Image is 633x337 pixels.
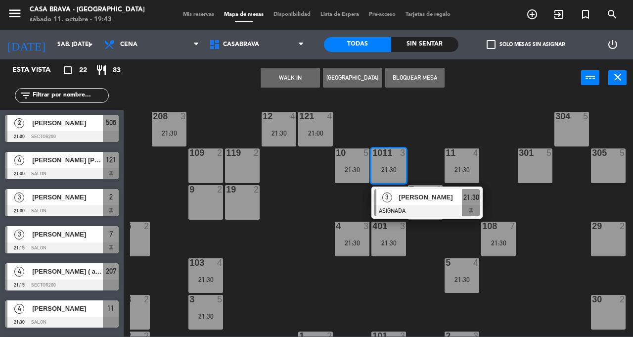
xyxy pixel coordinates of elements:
i: power_settings_new [607,39,619,50]
div: 3 [181,112,186,121]
span: check_box_outline_blank [487,40,496,49]
i: menu [7,6,22,21]
div: Todas [324,37,391,52]
span: 3 [382,193,392,202]
input: Filtrar por nombre... [32,90,108,101]
i: search [606,8,618,20]
div: 4 [290,112,296,121]
div: 121 [299,112,300,121]
div: 4 [473,258,479,267]
span: Cena [120,41,137,48]
div: 5 [620,148,626,157]
span: 3 [14,193,24,202]
div: 2 [217,185,223,194]
span: [PERSON_NAME] ( amiga majo) [32,266,103,277]
i: power_input [585,71,596,83]
span: 22 [79,65,87,76]
div: 2 [620,222,626,231]
i: exit_to_app [553,8,565,20]
span: Disponibilidad [269,12,316,17]
i: add_circle_outline [526,8,538,20]
span: 4 [14,304,24,314]
div: 5 [546,148,552,157]
div: 9 [189,185,190,194]
div: 109 [189,148,190,157]
div: 3 [363,222,369,231]
div: 21:30 [335,166,369,173]
span: 121 [106,154,116,166]
div: 2 [217,148,223,157]
i: close [612,71,624,83]
span: 3 [14,230,24,240]
div: 4 [327,112,333,121]
span: [PERSON_NAME] [32,303,103,314]
span: [PERSON_NAME] [32,118,103,128]
div: 2 [254,148,260,157]
i: arrow_drop_down [85,39,96,50]
label: Solo mesas sin asignar [487,40,565,49]
div: 21:30 [371,166,406,173]
div: 4 [473,148,479,157]
div: 7 [510,222,516,231]
span: Mis reservas [178,12,219,17]
div: 21:30 [481,240,516,246]
div: Casa Brava - [GEOGRAPHIC_DATA] [30,5,145,15]
div: 1011 [372,148,373,157]
div: 4 [217,258,223,267]
div: Esta vista [5,64,71,76]
i: restaurant [95,64,107,76]
span: 4 [14,155,24,165]
span: [PERSON_NAME] [PERSON_NAME] [32,155,103,165]
div: 304 [555,112,556,121]
button: menu [7,6,22,24]
div: 3 [400,222,406,231]
div: 5 [363,148,369,157]
div: 21:30 [262,130,296,137]
span: 4 [14,267,24,277]
span: 506 [106,117,116,129]
div: 2 [620,295,626,304]
i: turned_in_not [580,8,591,20]
div: 3 [189,295,190,304]
div: 21:30 [152,130,186,137]
button: [GEOGRAPHIC_DATA] [323,68,382,88]
i: crop_square [62,64,74,76]
div: 21:00 [298,130,333,137]
span: Tarjetas de regalo [401,12,455,17]
span: 83 [113,65,121,76]
div: 21:30 [188,313,223,320]
span: Mapa de mesas [219,12,269,17]
span: Pre-acceso [364,12,401,17]
span: [PERSON_NAME] [32,229,103,240]
div: 21:30 [371,240,406,246]
div: 5 [217,295,223,304]
div: 2 [144,295,150,304]
div: 21:30 [188,276,223,283]
button: power_input [581,70,599,85]
div: 21:30 [335,240,369,246]
span: Lista de Espera [316,12,364,17]
button: WALK IN [261,68,320,88]
button: Bloquear Mesa [385,68,445,88]
span: 207 [106,265,116,277]
div: 103 [189,258,190,267]
span: [PERSON_NAME] [32,192,103,202]
span: 7 [109,228,113,240]
i: filter_list [20,90,32,101]
div: 11 [446,148,446,157]
span: 11 [107,302,114,314]
div: 2 [254,185,260,194]
div: 5 [446,258,446,267]
div: 21:30 [445,166,479,173]
span: CasaBrava [223,41,259,48]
